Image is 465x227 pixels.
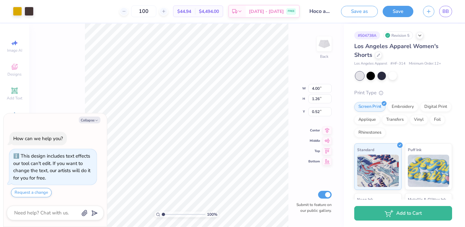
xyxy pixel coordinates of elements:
div: Vinyl [410,115,428,125]
span: Middle [308,139,320,143]
label: Submit to feature on our public gallery. [293,202,332,213]
div: Foil [430,115,445,125]
img: Puff Ink [408,155,449,187]
span: $44.94 [177,8,191,15]
input: – – [131,5,156,17]
div: Revision 5 [383,31,413,39]
span: Metallic & Glitter Ink [408,196,446,203]
span: Top [308,149,320,153]
span: BB [442,8,449,15]
div: Screen Print [354,102,386,112]
span: Puff Ink [408,146,421,153]
button: Collapse [79,117,100,123]
img: Back [318,37,331,50]
span: FREE [288,9,294,14]
span: Image AI [7,48,22,53]
div: Transfers [382,115,408,125]
span: $4,494.00 [199,8,219,15]
div: Back [320,54,328,59]
div: Applique [354,115,380,125]
div: Digital Print [420,102,451,112]
div: Rhinestones [354,128,386,138]
span: 100 % [207,212,217,217]
span: Bottom [308,159,320,164]
div: How can we help you? [13,135,63,142]
div: Embroidery [387,102,418,112]
span: Minimum Order: 12 + [409,61,441,67]
span: Center [308,128,320,133]
span: # HF-314 [390,61,406,67]
span: Standard [357,146,374,153]
span: Neon Ink [357,196,373,203]
span: Los Angeles Apparel Women's Shorts [354,42,439,59]
button: Save [383,6,413,17]
button: Request a change [11,188,52,197]
button: Add to Cart [354,206,452,221]
img: Standard [357,155,399,187]
div: # 504738A [354,31,380,39]
a: BB [439,6,452,17]
div: This design includes text effects our tool can't edit. If you want to change the text, our artist... [13,153,90,181]
input: Untitled Design [305,5,336,18]
span: [DATE] - [DATE] [249,8,284,15]
button: Save as [341,6,378,17]
div: Print Type [354,89,452,97]
span: Designs [7,72,22,77]
span: Add Text [7,96,22,101]
span: Los Angeles Apparel [354,61,387,67]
